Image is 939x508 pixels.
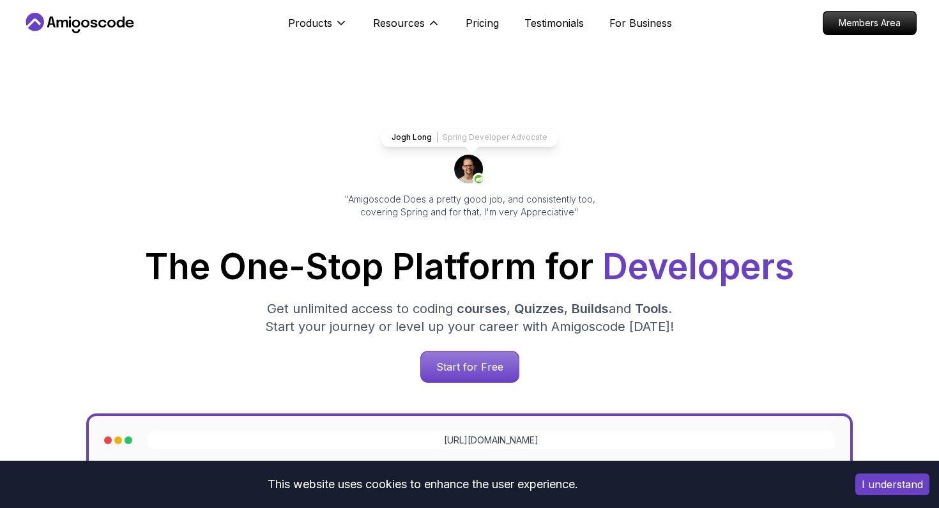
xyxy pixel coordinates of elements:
a: Testimonials [524,15,584,31]
a: [URL][DOMAIN_NAME] [444,434,538,447]
a: Members Area [823,11,917,35]
div: This website uses cookies to enhance the user experience. [10,470,836,498]
p: Members Area [823,12,916,35]
button: Products [288,15,347,41]
p: Resources [373,15,425,31]
p: Get unlimited access to coding , , and . Start your journey or level up your career with Amigosco... [255,300,684,335]
a: Pricing [466,15,499,31]
button: Resources [373,15,440,41]
h1: The One-Stop Platform for [33,249,906,284]
span: courses [457,301,507,316]
span: Tools [635,301,668,316]
button: Accept cookies [855,473,929,495]
a: Start for Free [420,351,519,383]
span: Builds [572,301,609,316]
span: Quizzes [514,301,564,316]
p: Start for Free [421,351,519,382]
a: For Business [609,15,672,31]
p: Products [288,15,332,31]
